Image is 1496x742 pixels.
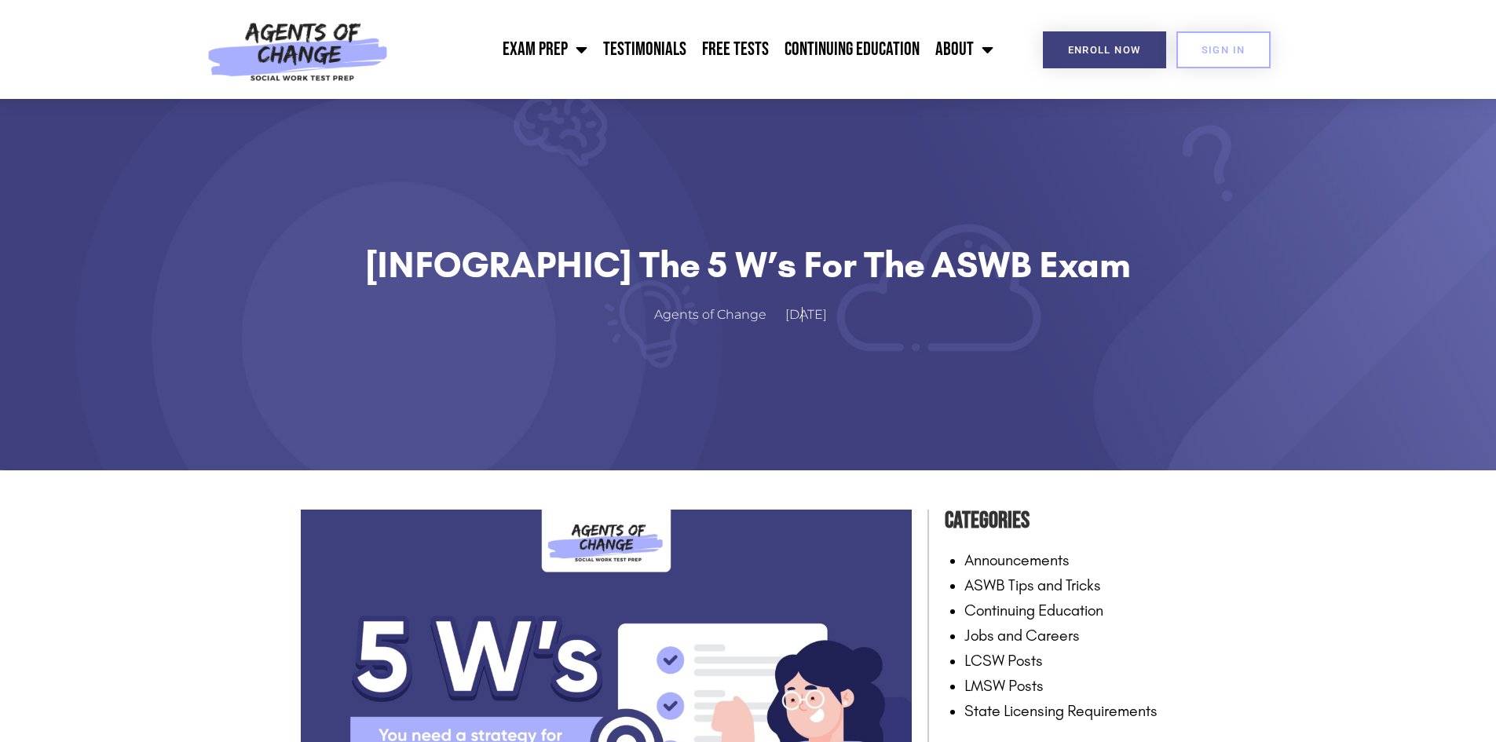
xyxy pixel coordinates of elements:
a: State Licensing Requirements [964,701,1158,720]
a: Free Tests [694,30,777,69]
a: Jobs and Careers [964,626,1080,645]
a: Exam Prep [495,30,595,69]
a: Testimonials [595,30,694,69]
a: Enroll Now [1043,31,1166,68]
nav: Menu [397,30,1001,69]
a: [DATE] [785,304,843,327]
time: [DATE] [785,307,827,322]
h1: [INFOGRAPHIC] The 5 W’s for the ASWB Exam [340,243,1157,287]
a: Announcements [964,550,1070,569]
a: SIGN IN [1176,31,1271,68]
a: LCSW Posts [964,651,1043,670]
span: Enroll Now [1068,45,1141,55]
span: Agents of Change [654,304,766,327]
span: SIGN IN [1202,45,1245,55]
a: About [927,30,1001,69]
a: LMSW Posts [964,676,1044,695]
a: Agents of Change [654,304,782,327]
a: Continuing Education [777,30,927,69]
a: Continuing Education [964,601,1103,620]
a: ASWB Tips and Tricks [964,576,1101,594]
h4: Categories [945,502,1196,539]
